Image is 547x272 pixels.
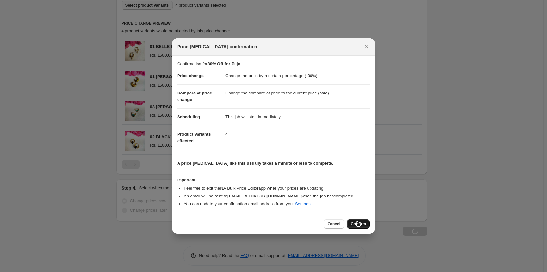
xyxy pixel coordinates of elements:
[177,132,211,143] span: Product variants affected
[177,73,204,78] span: Price change
[207,61,240,66] b: 30% Off for Puja
[177,161,333,166] b: A price [MEDICAL_DATA] like this usually takes a minute or less to complete.
[324,219,344,229] button: Cancel
[177,61,370,67] p: Confirmation for
[328,221,340,227] span: Cancel
[295,201,311,206] a: Settings
[225,84,370,102] dd: Change the compare at price to the current price (sale)
[362,42,371,51] button: Close
[184,201,370,207] li: You can update your confirmation email address from your .
[177,91,212,102] span: Compare at price change
[225,67,370,84] dd: Change the price by a certain percentage (-30%)
[225,126,370,143] dd: 4
[177,114,200,119] span: Scheduling
[225,108,370,126] dd: This job will start immediately.
[184,193,370,199] li: An email will be sent to when the job has completed .
[184,185,370,192] li: Feel free to exit the NA Bulk Price Editor app while your prices are updating.
[177,178,370,183] h3: Important
[177,43,257,50] span: Price [MEDICAL_DATA] confirmation
[227,194,302,198] b: [EMAIL_ADDRESS][DOMAIN_NAME]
